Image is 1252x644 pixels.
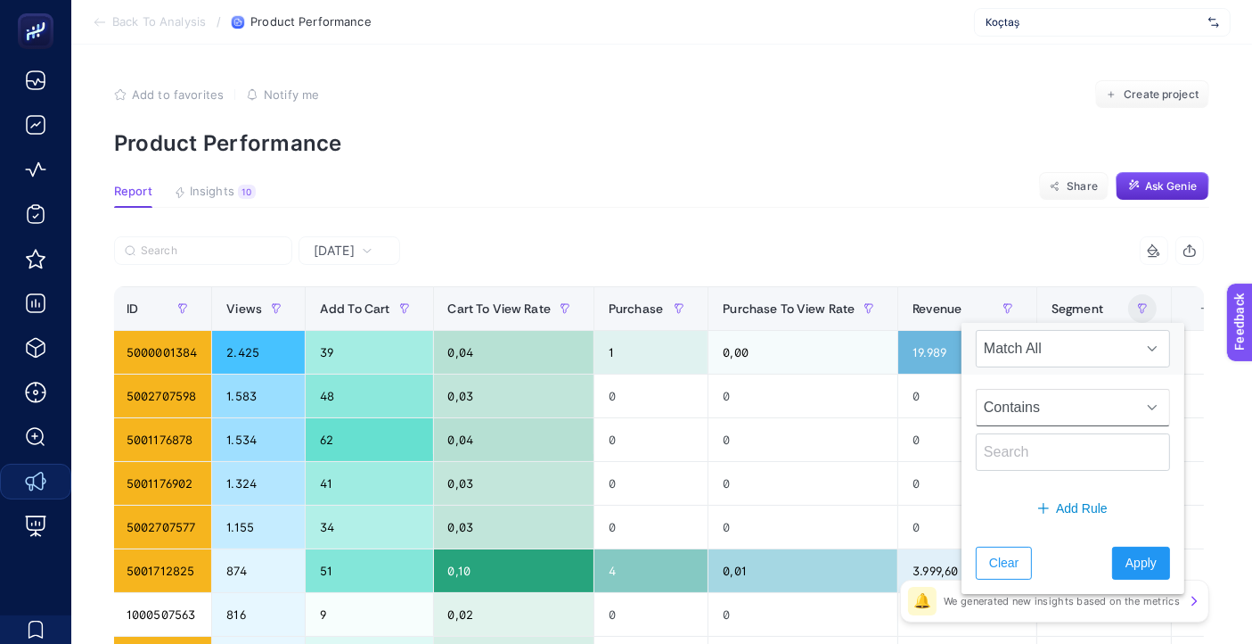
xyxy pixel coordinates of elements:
input: Search [976,433,1170,471]
span: Notify me [264,87,319,102]
div: 10 [238,185,256,199]
div: 0 [898,593,1036,636]
span: Add to favorites [132,87,224,102]
div: 9 items selected [1186,301,1200,341]
div: 0 [708,593,897,636]
div: 5002707577 [112,506,211,549]
div: 816 [212,593,305,636]
span: Purchase [609,301,663,316]
span: Segment [1052,301,1103,316]
div: 5001176878 [112,418,211,461]
div: 1000507563 [112,593,211,636]
div: + [1189,301,1223,316]
span: Cart To View Rate [448,301,551,316]
div: 🔔 [908,587,937,615]
div: 1.155 [212,506,305,549]
button: Add to favorites [114,87,224,102]
div: 0 [898,418,1036,461]
div: 5000001384 [112,331,211,374]
button: Ask Genie [1116,172,1209,201]
div: 0,04 [434,331,593,374]
div: 62 [306,418,433,461]
div: 5002707598 [112,375,211,417]
div: 0 [594,593,708,636]
div: 1.583 [212,375,305,417]
div: 3.999,60 [898,549,1036,592]
span: Add Rule [1056,500,1108,518]
div: 5001712825 [112,549,211,592]
span: Clear [989,554,1019,573]
span: Apply [1125,554,1157,573]
button: Add Rule [976,492,1170,525]
div: 0,03 [434,462,593,505]
button: Clear [976,547,1032,580]
div: 0,03 [434,506,593,549]
div: 874 [212,549,305,592]
div: 0 [708,506,897,549]
div: 0,00 [708,331,897,374]
span: Report [114,185,152,199]
span: Views [226,301,262,316]
div: 0 [594,462,708,505]
div: 0,02 [434,593,593,636]
div: 0 [708,418,897,461]
span: Insights [190,185,234,199]
p: We generated new insights based on the metrics [944,594,1180,608]
div: 34 [306,506,433,549]
span: Purchase To View Rate [723,301,855,316]
div: 9 [306,593,433,636]
span: [DATE] [314,242,355,260]
span: Share [1067,179,1098,194]
div: 39 [306,331,433,374]
div: 5001176902 [112,462,211,505]
div: 0 [708,375,897,417]
span: Create project [1124,87,1199,102]
span: Match All [977,331,1135,367]
div: 0 [594,418,708,461]
div: 1.324 [212,462,305,505]
div: 0 [594,375,708,417]
button: Apply [1112,547,1170,580]
span: Product Performance [250,15,371,29]
div: 0 [708,462,897,505]
span: Ask Genie [1145,179,1197,194]
button: Notify me [246,87,319,102]
span: Revenue [912,301,962,316]
div: 1 [594,331,708,374]
div: 1.534 [212,418,305,461]
div: 0 [898,375,1036,417]
button: Create project [1095,80,1209,109]
span: Koçtaş [986,15,1201,29]
span: Feedback [11,5,68,20]
div: 0,10 [434,549,593,592]
div: 0 [594,506,708,549]
button: Share [1039,172,1109,201]
div: 19.989 [898,331,1036,374]
div: 51 [306,549,433,592]
span: / [217,14,221,29]
span: Contains [977,390,1135,425]
img: svg%3e [1208,13,1219,31]
div: 0,03 [434,375,593,417]
span: Add To Cart [320,301,390,316]
p: Product Performance [114,130,1209,156]
div: 0,01 [708,549,897,592]
span: Back To Analysis [112,15,206,29]
div: 0 [898,506,1036,549]
div: 48 [306,375,433,417]
div: 0 [898,462,1036,505]
div: 4 [594,549,708,592]
div: 41 [306,462,433,505]
input: Search [141,244,282,258]
span: ID [127,301,138,316]
div: 2.425 [212,331,305,374]
div: 0,04 [434,418,593,461]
